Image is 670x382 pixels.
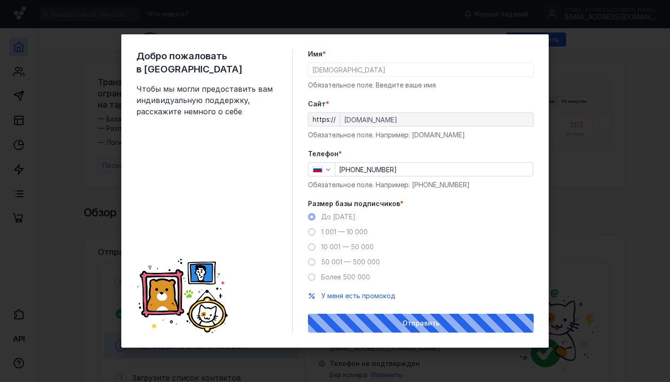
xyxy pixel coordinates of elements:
[308,149,339,159] span: Телефон
[321,291,395,301] button: У меня есть промокод
[321,292,395,300] span: У меня есть промокод
[308,99,326,109] span: Cайт
[136,83,277,117] span: Чтобы мы могли предоставить вам индивидуальную поддержку, расскажите немного о себе
[308,180,534,190] div: Обязательное поле. Например: [PHONE_NUMBER]
[136,49,277,76] span: Добро пожаловать в [GEOGRAPHIC_DATA]
[308,49,323,59] span: Имя
[308,80,534,90] div: Обязательное поле. Введите ваше имя
[308,130,534,140] div: Обязательное поле. Например: [DOMAIN_NAME]
[308,199,400,208] span: Размер базы подписчиков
